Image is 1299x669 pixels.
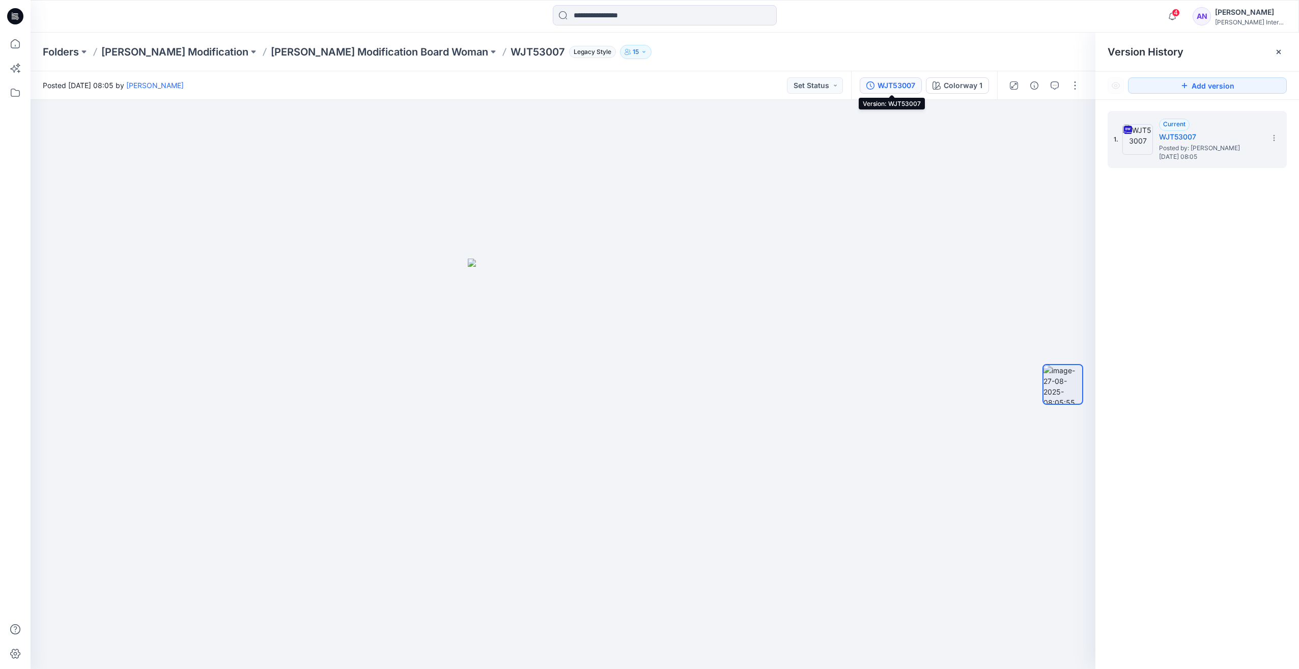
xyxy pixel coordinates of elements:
[1114,135,1118,144] span: 1.
[101,45,248,59] a: [PERSON_NAME] Modification
[565,45,616,59] button: Legacy Style
[43,80,184,91] span: Posted [DATE] 08:05 by
[1215,18,1286,26] div: [PERSON_NAME] International
[1026,77,1042,94] button: Details
[468,259,658,669] img: eyJhbGciOiJIUzI1NiIsImtpZCI6IjAiLCJzbHQiOiJzZXMiLCJ0eXAiOiJKV1QifQ.eyJkYXRhIjp7InR5cGUiOiJzdG9yYW...
[620,45,652,59] button: 15
[1215,6,1286,18] div: [PERSON_NAME]
[1172,9,1180,17] span: 4
[1163,120,1185,128] span: Current
[1159,153,1261,160] span: [DATE] 08:05
[1108,46,1183,58] span: Version History
[1108,77,1124,94] button: Show Hidden Versions
[878,80,915,91] div: WJT53007
[271,45,488,59] a: [PERSON_NAME] Modification Board Woman
[126,81,184,90] a: [PERSON_NAME]
[1043,365,1082,404] img: image-27-08-2025-08:05:55
[1275,48,1283,56] button: Close
[43,45,79,59] a: Folders
[1159,131,1261,143] h5: WJT53007
[511,45,565,59] p: WJT53007
[926,77,989,94] button: Colorway 1
[1128,77,1287,94] button: Add version
[1159,143,1261,153] span: Posted by: Astrid Niegsch
[1122,124,1153,155] img: WJT53007
[569,46,616,58] span: Legacy Style
[944,80,982,91] div: Colorway 1
[1193,7,1211,25] div: AN
[860,77,922,94] button: WJT53007
[633,46,639,58] p: 15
